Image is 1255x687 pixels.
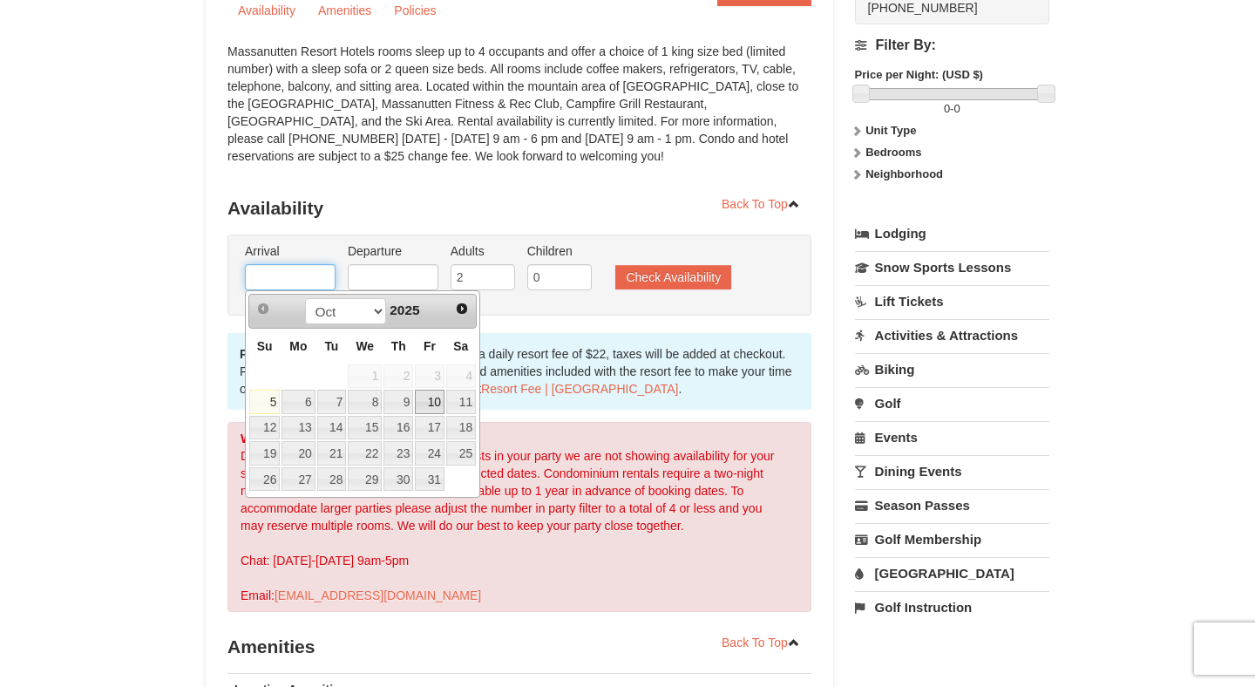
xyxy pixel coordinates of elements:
[383,364,413,389] span: 2
[451,242,515,260] label: Adults
[227,629,811,664] h3: Amenities
[415,390,444,414] a: 10
[241,432,318,446] strong: We are sorry!
[855,591,1049,623] a: Golf Instruction
[383,441,413,466] a: 23
[282,416,315,440] a: 13
[245,242,336,260] label: Arrival
[446,441,476,466] a: 25
[953,102,960,115] span: 0
[855,489,1049,521] a: Season Passes
[415,441,444,466] a: 24
[249,416,280,440] a: 12
[348,416,382,440] a: 15
[383,467,413,492] a: 30
[527,242,592,260] label: Children
[240,347,311,361] strong: Please note:
[481,382,678,396] a: Resort Fee | [GEOGRAPHIC_DATA]
[257,339,273,353] span: Sunday
[855,37,1049,53] h4: Filter By:
[348,242,438,260] label: Departure
[865,124,916,137] strong: Unit Type
[415,364,444,389] span: 3
[855,455,1049,487] a: Dining Events
[324,339,338,353] span: Tuesday
[424,339,436,353] span: Friday
[865,167,943,180] strong: Neighborhood
[227,191,811,226] h3: Availability
[391,339,406,353] span: Thursday
[227,333,811,410] div: the nightly rates below include a daily resort fee of $22, taxes will be added at checkout. For m...
[275,588,481,602] a: [EMAIL_ADDRESS][DOMAIN_NAME]
[855,523,1049,555] a: Golf Membership
[415,416,444,440] a: 17
[855,285,1049,317] a: Lift Tickets
[383,390,413,414] a: 9
[317,441,347,466] a: 21
[865,146,921,159] strong: Bedrooms
[450,296,474,321] a: Next
[390,303,419,317] span: 2025
[282,467,315,492] a: 27
[348,390,382,414] a: 8
[383,416,413,440] a: 16
[944,102,950,115] span: 0
[855,421,1049,453] a: Events
[446,416,476,440] a: 18
[855,387,1049,419] a: Golf
[249,390,280,414] a: 5
[710,629,811,656] a: Back To Top
[855,319,1049,351] a: Activities & Attractions
[227,422,811,612] div: Due to the dates selected or number of guests in your party we are not showing availability for y...
[317,416,347,440] a: 14
[855,557,1049,589] a: [GEOGRAPHIC_DATA]
[249,441,280,466] a: 19
[453,339,468,353] span: Saturday
[855,100,1049,118] label: -
[710,191,811,217] a: Back To Top
[249,467,280,492] a: 26
[251,296,275,321] a: Prev
[348,441,382,466] a: 22
[446,390,476,414] a: 11
[317,390,347,414] a: 7
[317,467,347,492] a: 28
[289,339,307,353] span: Monday
[348,364,382,389] span: 1
[855,68,983,81] strong: Price per Night: (USD $)
[282,390,315,414] a: 6
[455,302,469,316] span: Next
[348,467,382,492] a: 29
[855,353,1049,385] a: Biking
[256,302,270,316] span: Prev
[356,339,374,353] span: Wednesday
[855,251,1049,283] a: Snow Sports Lessons
[615,265,731,289] button: Check Availability
[855,218,1049,249] a: Lodging
[415,467,444,492] a: 31
[446,364,476,389] span: 4
[282,441,315,466] a: 20
[227,43,811,182] div: Massanutten Resort Hotels rooms sleep up to 4 occupants and offer a choice of 1 king size bed (li...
